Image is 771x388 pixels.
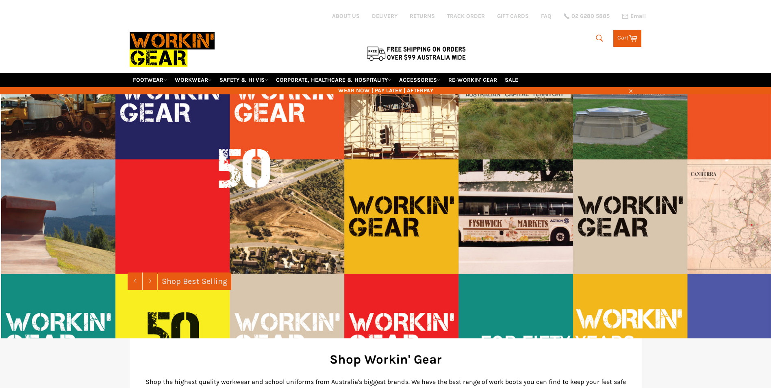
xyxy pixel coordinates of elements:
a: Shop Best Selling [158,272,231,290]
a: RETURNS [410,12,435,20]
a: TRACK ORDER [447,12,485,20]
a: CORPORATE, HEALTHCARE & HOSPITALITY [273,73,395,87]
span: Email [630,13,646,19]
a: RE-WORKIN' GEAR [445,73,500,87]
a: ABOUT US [332,12,360,20]
a: WORKWEAR [172,73,215,87]
a: Email [622,13,646,20]
img: Flat $9.95 shipping Australia wide [365,45,467,62]
a: SAFETY & HI VIS [216,73,271,87]
a: Cart [613,30,641,47]
h2: Shop Workin' Gear [142,351,630,368]
span: WEAR NOW | PAY LATER | AFTERPAY [130,87,642,94]
a: 02 6280 5885 [564,13,610,19]
span: 02 6280 5885 [571,13,610,19]
a: DELIVERY [372,12,397,20]
a: GIFT CARDS [497,12,529,20]
a: SALE [502,73,521,87]
a: ACCESSORIES [396,73,444,87]
a: FAQ [541,12,552,20]
img: Workin Gear leaders in Workwear, Safety Boots, PPE, Uniforms. Australia's No.1 in Workwear [130,26,215,72]
a: FOOTWEAR [130,73,170,87]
